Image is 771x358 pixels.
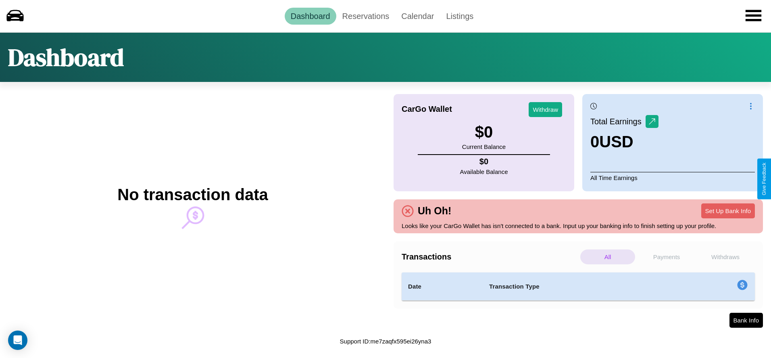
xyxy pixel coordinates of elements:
[285,8,336,25] a: Dashboard
[8,331,27,350] div: Open Intercom Messenger
[402,220,755,231] p: Looks like your CarGo Wallet has isn't connected to a bank. Input up your banking info to finish ...
[402,272,755,301] table: simple table
[117,186,268,204] h2: No transaction data
[590,133,658,151] h3: 0 USD
[529,102,562,117] button: Withdraw
[580,249,635,264] p: All
[590,172,755,183] p: All Time Earnings
[701,203,755,218] button: Set Up Bank Info
[395,8,440,25] a: Calendar
[639,249,694,264] p: Payments
[729,313,763,328] button: Bank Info
[460,166,508,177] p: Available Balance
[440,8,479,25] a: Listings
[340,336,431,347] p: Support ID: me7zaqfx595ei26yna3
[462,141,506,152] p: Current Balance
[8,41,124,74] h1: Dashboard
[408,282,476,291] h4: Date
[698,249,753,264] p: Withdraws
[402,105,452,114] h4: CarGo Wallet
[460,157,508,166] h4: $ 0
[414,205,455,217] h4: Uh Oh!
[402,252,578,262] h4: Transactions
[761,163,767,195] div: Give Feedback
[462,123,506,141] h3: $ 0
[590,114,646,129] p: Total Earnings
[336,8,396,25] a: Reservations
[489,282,671,291] h4: Transaction Type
